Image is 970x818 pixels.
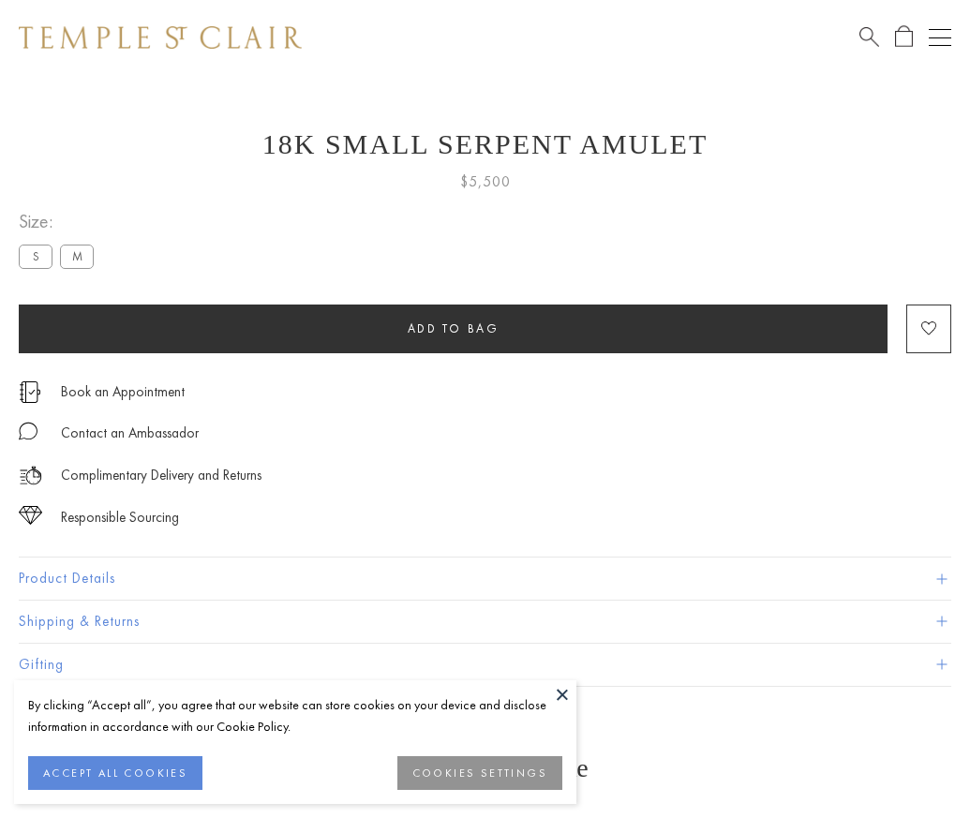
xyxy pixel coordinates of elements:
img: MessageIcon-01_2.svg [19,422,37,440]
button: Open navigation [929,26,951,49]
a: Open Shopping Bag [895,25,913,49]
div: Contact an Ambassador [61,422,199,445]
label: S [19,245,52,268]
div: Responsible Sourcing [61,506,179,529]
a: Book an Appointment [61,381,185,402]
div: By clicking “Accept all”, you agree that our website can store cookies on your device and disclos... [28,694,562,737]
img: icon_delivery.svg [19,464,42,487]
span: $5,500 [460,170,511,194]
img: icon_sourcing.svg [19,506,42,525]
label: M [60,245,94,268]
span: Size: [19,206,101,237]
button: COOKIES SETTINGS [397,756,562,790]
a: Search [859,25,879,49]
button: Product Details [19,558,951,600]
img: icon_appointment.svg [19,381,41,403]
p: Complimentary Delivery and Returns [61,464,261,487]
button: Gifting [19,644,951,686]
button: Shipping & Returns [19,601,951,643]
button: Add to bag [19,305,888,353]
h1: 18K Small Serpent Amulet [19,128,951,160]
img: Temple St. Clair [19,26,302,49]
span: Add to bag [408,320,500,336]
button: ACCEPT ALL COOKIES [28,756,202,790]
